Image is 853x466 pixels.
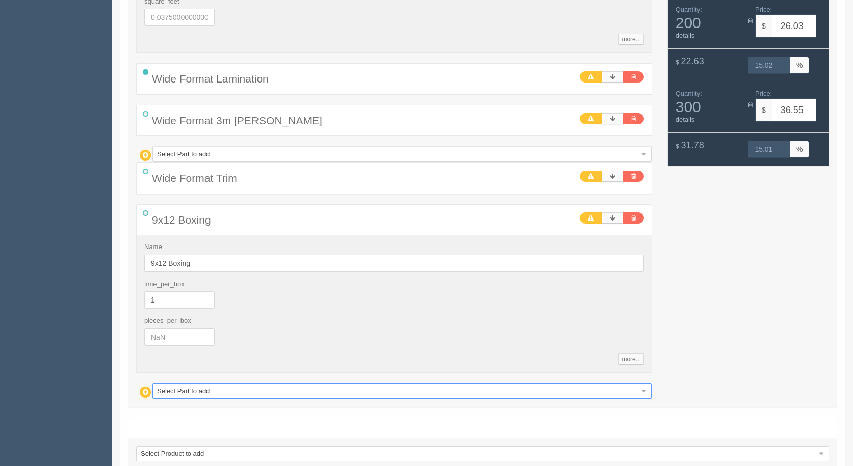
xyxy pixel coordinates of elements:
[144,9,215,26] input: 0.037500000000000006
[681,140,704,150] span: 31.78
[676,6,702,13] span: Quantity:
[152,172,237,184] span: Wide Format Trim
[676,142,679,150] span: $
[676,58,679,66] span: $
[141,447,815,461] span: Select Product to add
[152,73,269,85] span: Wide Format Lamination
[152,115,322,126] span: Wide Format 3m [PERSON_NAME]
[755,14,772,38] span: $
[618,34,643,45] a: more...
[676,32,695,39] a: details
[618,353,643,365] a: more...
[676,98,741,115] span: 300
[790,141,809,158] span: %
[144,255,644,272] input: Name
[157,147,638,161] span: Select Part to add
[152,214,211,226] span: 9x12 Boxing
[152,147,652,162] a: Select Part to add
[676,116,695,123] a: details
[152,383,652,399] a: Select Part to add
[144,328,215,346] input: NaN
[790,57,809,74] span: %
[144,280,185,289] label: time_per_box
[144,242,162,252] label: Name
[136,446,829,461] a: Select Product to add
[144,316,191,326] label: pieces_per_box
[755,98,772,122] span: $
[755,90,772,97] span: Price:
[676,90,702,97] span: Quantity:
[676,14,741,31] span: 200
[681,56,704,66] span: 22.63
[755,6,772,13] span: Price:
[157,384,638,398] span: Select Part to add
